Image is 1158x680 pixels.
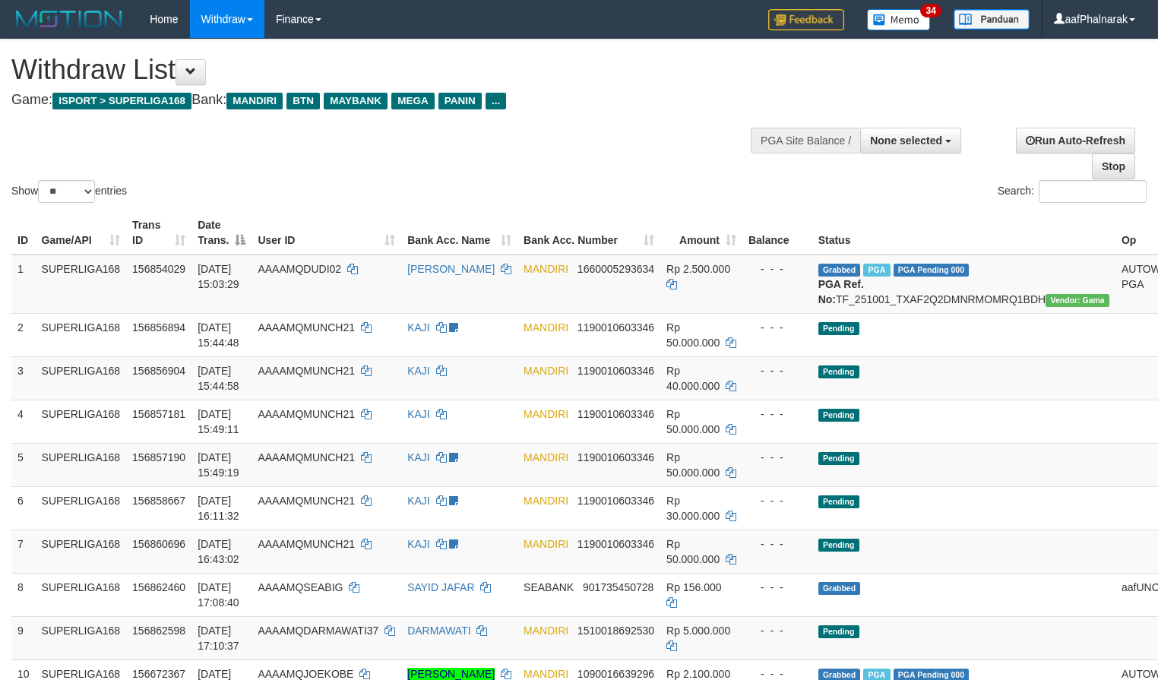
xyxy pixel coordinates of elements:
[407,451,430,463] a: KAJI
[407,408,430,420] a: KAJI
[11,573,36,616] td: 8
[517,211,660,255] th: Bank Acc. Number: activate to sort column ascending
[126,211,191,255] th: Trans ID: activate to sort column ascending
[748,450,806,465] div: - - -
[11,616,36,659] td: 9
[198,451,239,479] span: [DATE] 15:49:19
[36,616,127,659] td: SUPERLIGA168
[577,408,654,420] span: Copy 1190010603346 to clipboard
[198,625,239,652] span: [DATE] 17:10:37
[36,486,127,530] td: SUPERLIGA168
[407,495,430,507] a: KAJI
[198,581,239,609] span: [DATE] 17:08:40
[666,408,720,435] span: Rp 50.000.000
[258,451,355,463] span: AAAAMQMUNCH21
[818,278,864,305] b: PGA Ref. No:
[748,320,806,335] div: - - -
[11,356,36,400] td: 3
[486,93,506,109] span: ...
[860,128,961,153] button: None selected
[36,530,127,573] td: SUPERLIGA168
[666,668,730,680] span: Rp 2.100.000
[36,211,127,255] th: Game/API: activate to sort column ascending
[818,365,859,378] span: Pending
[894,264,970,277] span: PGA Pending
[998,180,1147,203] label: Search:
[666,581,721,593] span: Rp 156.000
[742,211,812,255] th: Balance
[818,452,859,465] span: Pending
[577,365,654,377] span: Copy 1190010603346 to clipboard
[324,93,388,109] span: MAYBANK
[198,408,239,435] span: [DATE] 15:49:11
[258,321,355,334] span: AAAAMQMUNCH21
[920,4,941,17] span: 34
[286,93,320,109] span: BTN
[258,538,355,550] span: AAAAMQMUNCH21
[407,321,430,334] a: KAJI
[132,321,185,334] span: 156856894
[132,495,185,507] span: 156858667
[407,263,495,275] a: [PERSON_NAME]
[863,264,890,277] span: Marked by aafsoycanthlai
[438,93,482,109] span: PANIN
[524,365,568,377] span: MANDIRI
[524,263,568,275] span: MANDIRI
[36,400,127,443] td: SUPERLIGA168
[132,625,185,637] span: 156862598
[36,443,127,486] td: SUPERLIGA168
[258,263,341,275] span: AAAAMQDUDI02
[11,486,36,530] td: 6
[867,9,931,30] img: Button%20Memo.svg
[524,451,568,463] span: MANDIRI
[666,625,730,637] span: Rp 5.000.000
[36,313,127,356] td: SUPERLIGA168
[666,321,720,349] span: Rp 50.000.000
[660,211,742,255] th: Amount: activate to sort column ascending
[132,538,185,550] span: 156860696
[748,363,806,378] div: - - -
[524,408,568,420] span: MANDIRI
[818,322,859,335] span: Pending
[1016,128,1135,153] a: Run Auto-Refresh
[407,581,474,593] a: SAYID JAFAR
[748,623,806,638] div: - - -
[198,495,239,522] span: [DATE] 16:11:32
[577,625,654,637] span: Copy 1510018692530 to clipboard
[226,93,283,109] span: MANDIRI
[132,263,185,275] span: 156854029
[191,211,252,255] th: Date Trans.: activate to sort column descending
[818,582,861,595] span: Grabbed
[577,321,654,334] span: Copy 1190010603346 to clipboard
[391,93,435,109] span: MEGA
[198,365,239,392] span: [DATE] 15:44:58
[11,530,36,573] td: 7
[524,495,568,507] span: MANDIRI
[524,538,568,550] span: MANDIRI
[132,581,185,593] span: 156862460
[577,668,654,680] span: Copy 1090016639296 to clipboard
[748,580,806,595] div: - - -
[258,625,378,637] span: AAAAMQDARMAWATI37
[524,581,574,593] span: SEABANK
[768,9,844,30] img: Feedback.jpg
[132,365,185,377] span: 156856904
[258,495,355,507] span: AAAAMQMUNCH21
[132,451,185,463] span: 156857190
[252,211,401,255] th: User ID: activate to sort column ascending
[666,538,720,565] span: Rp 50.000.000
[407,365,430,377] a: KAJI
[577,263,654,275] span: Copy 1660005293634 to clipboard
[36,356,127,400] td: SUPERLIGA168
[666,263,730,275] span: Rp 2.500.000
[198,321,239,349] span: [DATE] 15:44:48
[524,625,568,637] span: MANDIRI
[1039,180,1147,203] input: Search:
[407,625,470,637] a: DARMAWATI
[1046,294,1109,307] span: Vendor URL: https://trx31.1velocity.biz
[36,255,127,314] td: SUPERLIGA168
[524,321,568,334] span: MANDIRI
[258,668,353,680] span: AAAAMQJOEKOBE
[258,365,355,377] span: AAAAMQMUNCH21
[751,128,860,153] div: PGA Site Balance /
